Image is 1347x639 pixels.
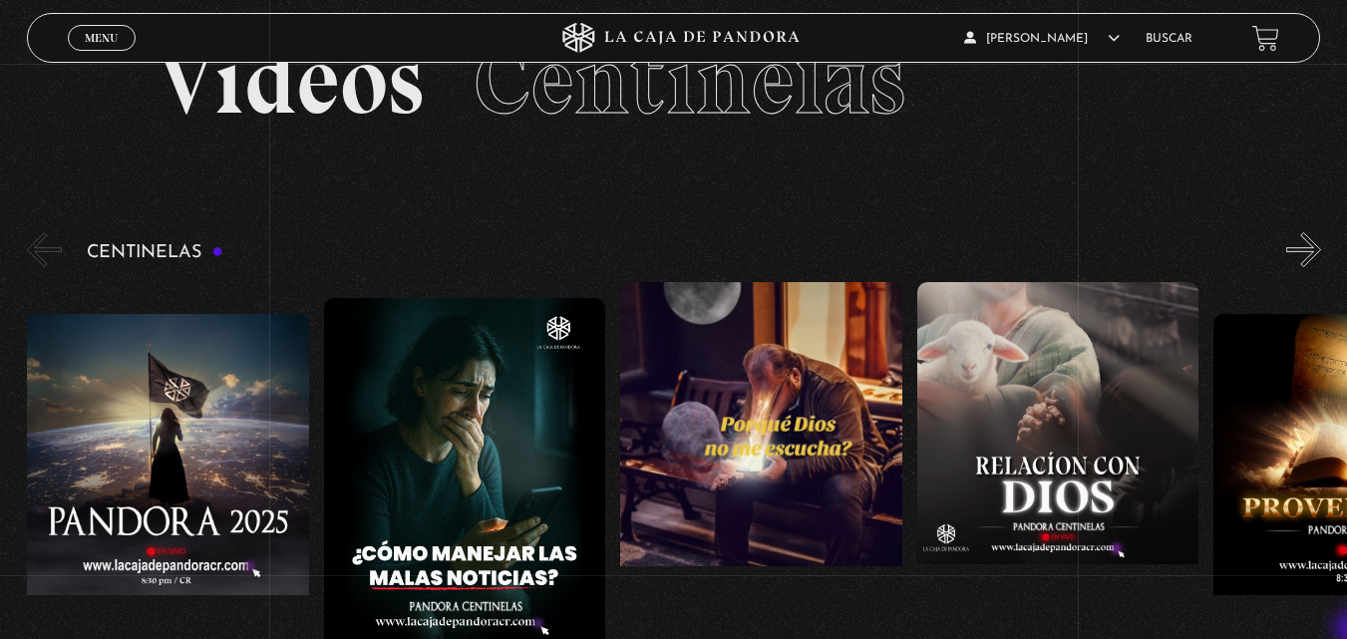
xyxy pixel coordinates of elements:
[87,243,223,262] h3: Centinelas
[964,32,1120,44] span: [PERSON_NAME]
[1252,24,1279,51] a: View your shopping cart
[157,34,1191,129] h2: Videos
[85,32,118,44] span: Menu
[78,49,125,63] span: Cerrar
[27,232,62,267] button: Previous
[1286,232,1321,267] button: Next
[474,24,905,138] span: Centinelas
[1146,33,1192,45] a: Buscar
